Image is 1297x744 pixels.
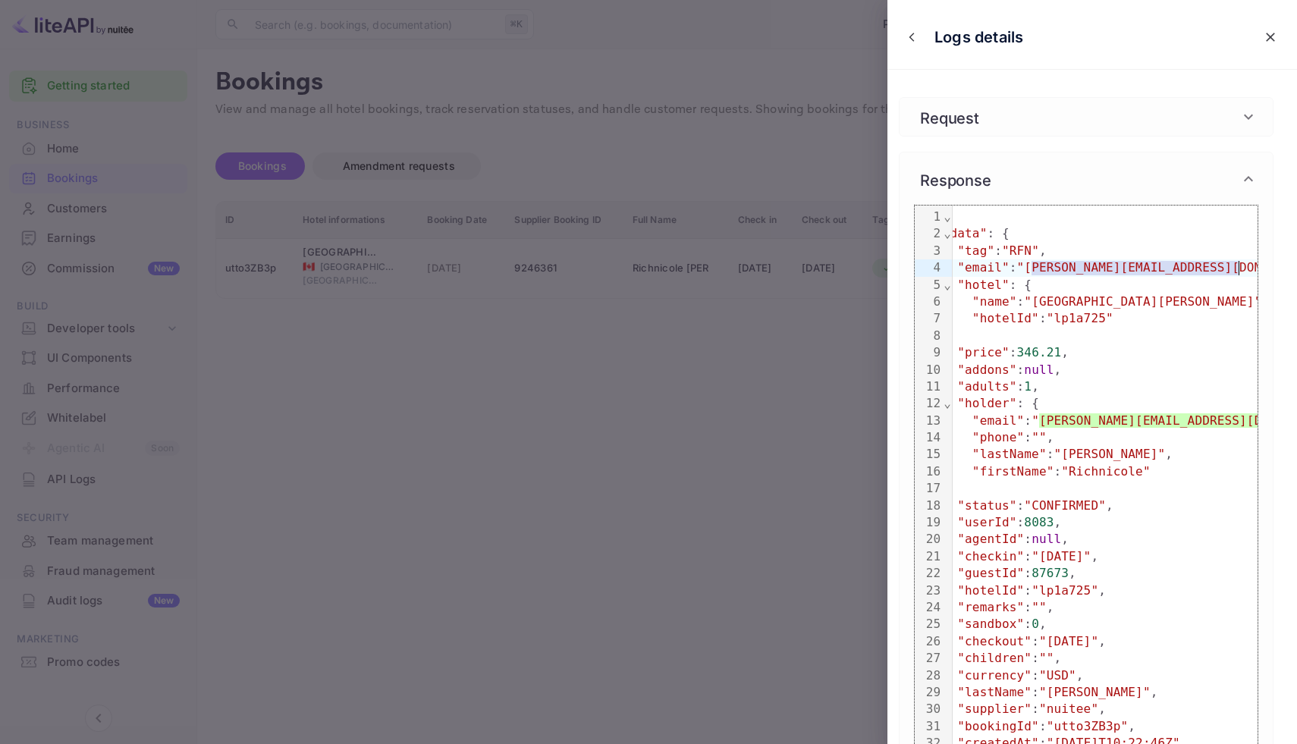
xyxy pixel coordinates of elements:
div: 15 [915,446,943,463]
span: "nuitee" [1039,702,1098,716]
span: "lp1a725" [1032,583,1098,598]
span: "email" [972,413,1024,428]
span: "hotelId" [957,583,1024,598]
span: "sandbox" [957,617,1024,631]
span: "supplier" [957,702,1032,716]
span: Fold line [943,278,952,292]
span: "agentId" [957,532,1024,546]
div: 20 [915,531,943,548]
span: "remarks" [957,600,1024,614]
div: 13 [915,413,943,429]
span: "data" [943,226,988,240]
div: 28 [915,667,943,684]
div: 1 [915,209,943,225]
div: 7 [915,310,943,327]
button: close [900,26,923,49]
div: 8 [915,328,943,344]
span: 1 [1024,379,1032,394]
div: 19 [915,514,943,531]
span: "bookingId" [957,719,1039,733]
span: "currency" [957,668,1032,683]
div: 29 [915,684,943,701]
div: 21 [915,548,943,565]
span: "guestId" [957,566,1024,580]
span: "[PERSON_NAME]" [1054,447,1165,461]
span: "[PERSON_NAME]" [1039,685,1151,699]
div: 23 [915,582,943,599]
span: "checkin" [957,549,1024,563]
span: 87673 [1032,566,1069,580]
span: "utto3ZB3p" [1047,719,1129,733]
div: 30 [915,701,943,717]
span: "[DATE]" [1039,634,1098,648]
span: "" [1032,600,1047,614]
span: Fold line [943,209,952,224]
span: "firstName" [972,464,1054,479]
div: 27 [915,650,943,667]
p: Logs details [934,26,1023,49]
span: "userId" [957,515,1016,529]
span: 8083 [1024,515,1054,529]
span: 0 [1032,617,1039,631]
span: "[DATE]" [1032,549,1091,563]
span: "email" [957,260,1009,275]
div: 6 [915,294,943,310]
span: "children" [957,651,1032,665]
button: close [1257,24,1284,51]
div: 25 [915,616,943,633]
div: Request [900,98,1273,136]
span: "tag" [957,243,994,258]
span: "CONFIRMED" [1024,498,1106,513]
div: 22 [915,565,943,582]
div: 24 [915,599,943,616]
span: "USD" [1039,668,1076,683]
span: "lastName" [957,685,1032,699]
span: " [1032,413,1039,428]
div: 31 [915,718,943,735]
span: "hotelId" [972,311,1039,325]
div: 9 [915,344,943,361]
div: 16 [915,463,943,480]
div: 5 [915,277,943,294]
span: "Richnicole" [1061,464,1150,479]
span: "" [1032,430,1047,444]
span: "addons" [957,363,1016,377]
span: 346.21 [1017,345,1062,359]
h6: Response [915,168,997,190]
div: 2 [915,225,943,242]
span: "[GEOGRAPHIC_DATA][PERSON_NAME]" [1024,294,1261,309]
span: "lastName" [972,447,1047,461]
h6: Request [915,105,985,128]
span: "lp1a725" [1047,311,1113,325]
div: 18 [915,498,943,514]
span: "name" [972,294,1017,309]
div: 17 [915,480,943,497]
span: "phone" [972,430,1024,444]
div: 10 [915,362,943,378]
span: "hotel" [957,278,1009,292]
span: "status" [957,498,1016,513]
span: Fold line [943,226,952,240]
span: null [1032,532,1061,546]
span: Fold line [943,396,952,410]
div: 3 [915,243,943,259]
div: 26 [915,633,943,650]
span: "price" [957,345,1009,359]
span: "holder" [957,396,1016,410]
span: "adults" [957,379,1016,394]
div: Response [900,152,1273,206]
div: 4 [915,259,943,276]
span: null [1024,363,1054,377]
span: "" [1039,651,1054,665]
div: 12 [915,395,943,412]
div: 11 [915,378,943,395]
span: "RFN" [1002,243,1039,258]
div: 14 [915,429,943,446]
span: "checkout" [957,634,1032,648]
